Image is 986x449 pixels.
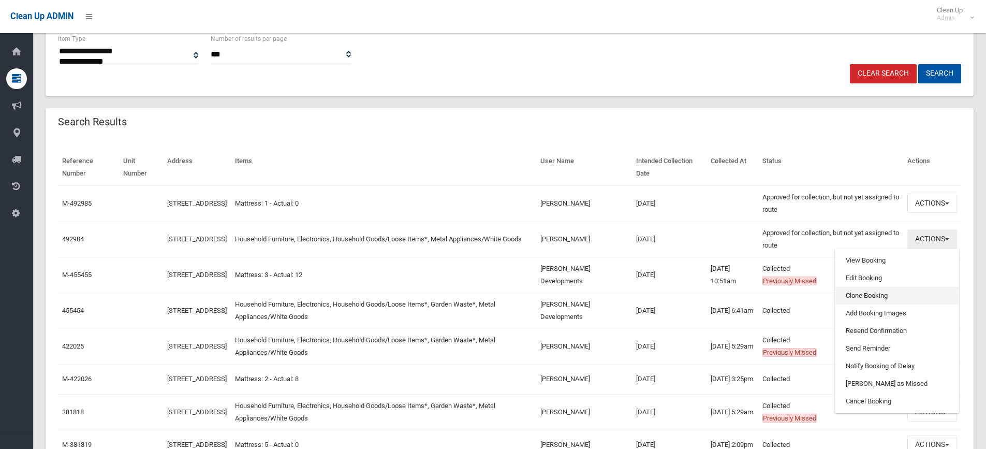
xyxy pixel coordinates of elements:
td: [DATE] [632,257,706,293]
a: [STREET_ADDRESS] [167,408,227,416]
a: Resend Confirmation [835,322,959,340]
td: [DATE] 10:51am [707,257,758,293]
td: Household Furniture, Electronics, Household Goods/Loose Items*, Garden Waste*, Metal Appliances/W... [231,328,536,364]
th: User Name [536,150,632,185]
small: Admin [937,14,963,22]
a: [STREET_ADDRESS] [167,342,227,350]
a: Add Booking Images [835,305,959,322]
td: Approved for collection, but not yet assigned to route [758,185,903,222]
td: [DATE] 3:25pm [707,364,758,394]
th: Reference Number [58,150,119,185]
td: [PERSON_NAME] [536,221,632,257]
a: M-422026 [62,375,92,383]
span: Clean Up [932,6,973,22]
a: M-381819 [62,441,92,448]
td: Mattress: 3 - Actual: 12 [231,257,536,293]
span: Clean Up ADMIN [10,11,73,21]
span: Previously Missed [762,414,817,423]
td: Household Furniture, Electronics, Household Goods/Loose Items*, Garden Waste*, Metal Appliances/W... [231,394,536,430]
span: Previously Missed [762,277,817,285]
th: Status [758,150,903,185]
td: [DATE] [632,185,706,222]
td: Mattress: 1 - Actual: 0 [231,185,536,222]
td: Collected [758,364,903,394]
a: [STREET_ADDRESS] [167,199,227,207]
td: [DATE] 5:29am [707,394,758,430]
td: [DATE] [632,364,706,394]
a: [PERSON_NAME] as Missed [835,375,959,393]
a: 422025 [62,342,84,350]
a: View Booking [835,252,959,269]
span: Previously Missed [762,348,817,357]
td: [PERSON_NAME] [536,394,632,430]
td: Household Furniture, Electronics, Household Goods/Loose Items*, Garden Waste*, Metal Appliances/W... [231,293,536,328]
a: [STREET_ADDRESS] [167,307,227,314]
label: Item Type [58,33,85,45]
th: Address [163,150,231,185]
header: Search Results [46,112,139,132]
a: M-455455 [62,271,92,279]
td: Collected [758,394,903,430]
a: 455454 [62,307,84,314]
a: M-492985 [62,199,92,207]
a: [STREET_ADDRESS] [167,235,227,243]
a: [STREET_ADDRESS] [167,375,227,383]
td: Collected [758,293,903,328]
th: Actions [903,150,961,185]
a: [STREET_ADDRESS] [167,271,227,279]
a: Notify Booking of Delay [835,357,959,375]
td: Household Furniture, Electronics, Household Goods/Loose Items*, Metal Appliances/White Goods [231,221,536,257]
td: [PERSON_NAME] Developments [536,257,632,293]
th: Unit Number [119,150,163,185]
a: Cancel Booking [835,393,959,410]
label: Number of results per page [211,33,287,45]
td: Mattress: 2 - Actual: 8 [231,364,536,394]
button: Actions [907,229,957,249]
button: Actions [907,194,957,213]
td: [PERSON_NAME] [536,364,632,394]
th: Intended Collection Date [632,150,706,185]
td: [PERSON_NAME] [536,185,632,222]
td: [PERSON_NAME] [536,328,632,364]
td: Approved for collection, but not yet assigned to route [758,221,903,257]
td: [DATE] [632,293,706,328]
td: [DATE] 5:29am [707,328,758,364]
td: [DATE] 6:41am [707,293,758,328]
td: [DATE] [632,394,706,430]
a: Clear Search [850,64,917,83]
td: [PERSON_NAME] Developments [536,293,632,328]
td: [DATE] [632,328,706,364]
a: Send Reminder [835,340,959,357]
th: Collected At [707,150,758,185]
a: Edit Booking [835,269,959,287]
button: Search [918,64,961,83]
a: Clone Booking [835,287,959,305]
td: Collected [758,257,903,293]
a: [STREET_ADDRESS] [167,441,227,448]
td: Collected [758,328,903,364]
a: 492984 [62,235,84,243]
th: Items [231,150,536,185]
a: 381818 [62,408,84,416]
td: [DATE] [632,221,706,257]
